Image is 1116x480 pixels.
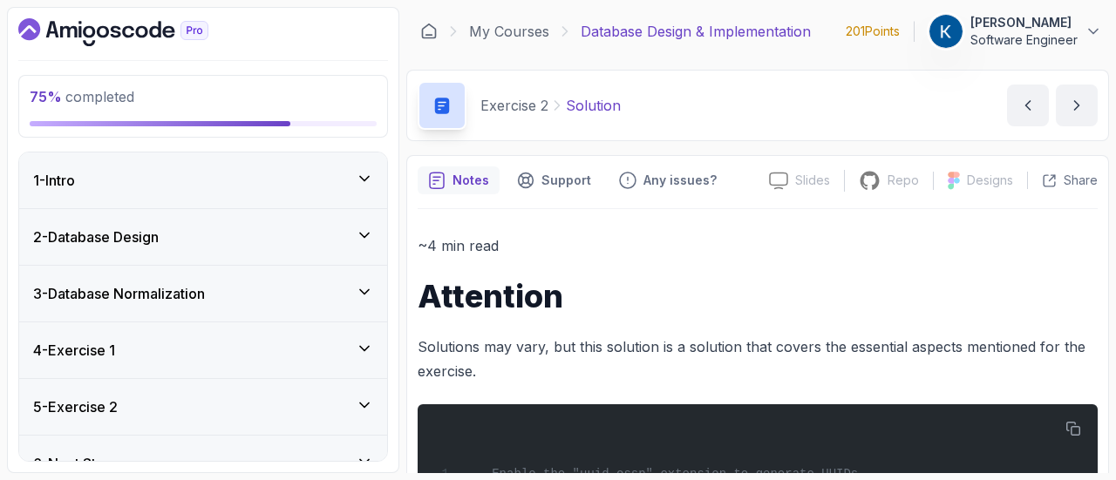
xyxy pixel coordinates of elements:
[970,31,1078,49] p: Software Engineer
[970,14,1078,31] p: [PERSON_NAME]
[566,95,621,116] p: Solution
[1007,85,1049,126] button: previous content
[541,172,591,189] p: Support
[846,23,900,40] p: 201 Points
[33,340,115,361] h3: 4 - Exercise 1
[33,170,75,191] h3: 1 - Intro
[581,21,811,42] p: Database Design & Implementation
[795,172,830,189] p: Slides
[929,15,963,48] img: user profile image
[929,14,1102,49] button: user profile image[PERSON_NAME]Software Engineer
[967,172,1013,189] p: Designs
[609,166,727,194] button: Feedback button
[418,166,500,194] button: notes button
[33,226,159,247] h3: 2 - Database Design
[19,209,387,265] button: 2-Database Design
[19,266,387,321] button: 3-Database Normalization
[1027,172,1098,189] button: Share
[469,21,549,42] a: My Courses
[33,453,120,474] h3: 6 - Next Steps
[480,95,548,116] p: Exercise 2
[18,18,248,46] a: Dashboard
[453,172,489,189] p: Notes
[33,283,205,304] h3: 3 - Database Normalization
[507,166,602,194] button: Support button
[19,322,387,378] button: 4-Exercise 1
[33,396,118,417] h3: 5 - Exercise 2
[418,335,1098,383] p: Solutions may vary, but this solution is a solution that covers the essential aspects mentioned f...
[30,88,62,105] span: 75 %
[418,279,1098,314] h1: Attention
[420,23,438,40] a: Dashboard
[1064,172,1098,189] p: Share
[19,379,387,435] button: 5-Exercise 2
[30,88,134,105] span: completed
[19,152,387,208] button: 1-Intro
[643,172,717,189] p: Any issues?
[418,233,1098,258] p: ~4 min read
[1056,85,1098,126] button: next content
[888,172,919,189] p: Repo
